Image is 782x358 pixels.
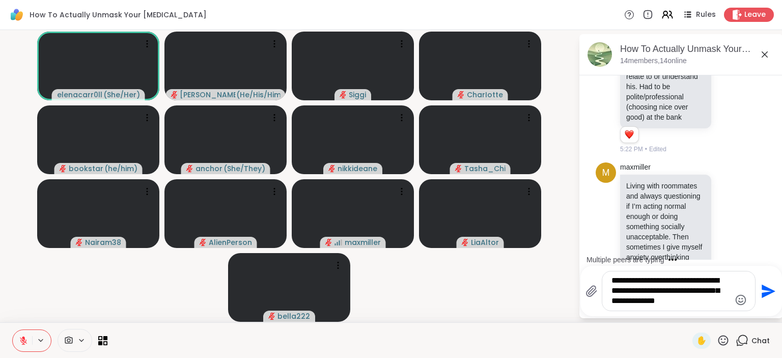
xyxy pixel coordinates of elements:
[645,145,647,154] span: •
[209,237,252,247] span: AlienPerson
[462,239,469,246] span: audio-muted
[338,163,377,174] span: nikkideane
[277,311,310,321] span: bella222
[735,294,747,306] button: Emoji picker
[8,6,25,23] img: ShareWell Logomark
[186,165,193,172] span: audio-muted
[464,163,506,174] span: Tasha_Chi
[328,165,336,172] span: audio-muted
[586,255,664,265] div: Multiple peers are typing
[620,56,687,66] p: 14 members, 14 online
[624,131,634,139] button: Reactions: love
[85,237,121,247] span: Nairam38
[236,90,281,100] span: ( He/His/Him )
[696,10,716,20] span: Rules
[268,313,275,320] span: audio-muted
[621,127,638,143] div: Reaction list
[751,336,770,346] span: Chat
[340,91,347,98] span: audio-muted
[30,10,207,20] span: How To Actually Unmask Your [MEDICAL_DATA]
[455,165,462,172] span: audio-muted
[69,163,103,174] span: bookstar
[611,276,730,307] textarea: Type your message
[195,163,222,174] span: anchor
[200,239,207,246] span: audio-muted
[696,335,707,347] span: ✋
[588,42,612,67] img: How To Actually Unmask Your Autism, Sep 11
[626,181,705,283] p: Living with roommates and always questioning if I’m acting normal enough or doing something socia...
[620,162,651,173] a: maxmiller
[471,237,499,247] span: LiaAltor
[620,145,643,154] span: 5:22 PM
[345,237,381,247] span: maxmiller
[224,163,265,174] span: ( She/They )
[744,10,766,20] span: Leave
[76,239,83,246] span: audio-muted
[103,90,140,100] span: ( She/Her )
[467,90,503,100] span: CharIotte
[104,163,137,174] span: ( he/him )
[349,90,366,100] span: Siggi
[171,91,178,98] span: audio-muted
[649,145,666,154] span: Edited
[756,280,778,302] button: Send
[602,166,610,180] span: m
[180,90,235,100] span: [PERSON_NAME]
[325,239,332,246] span: audio-muted
[60,165,67,172] span: audio-muted
[57,90,102,100] span: elenacarr0ll
[626,41,705,122] p: I have to hold back emotions around my dad because he doesn't relate to or understand his. Had to...
[458,91,465,98] span: audio-muted
[620,43,775,56] div: How To Actually Unmask Your [MEDICAL_DATA], [DATE]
